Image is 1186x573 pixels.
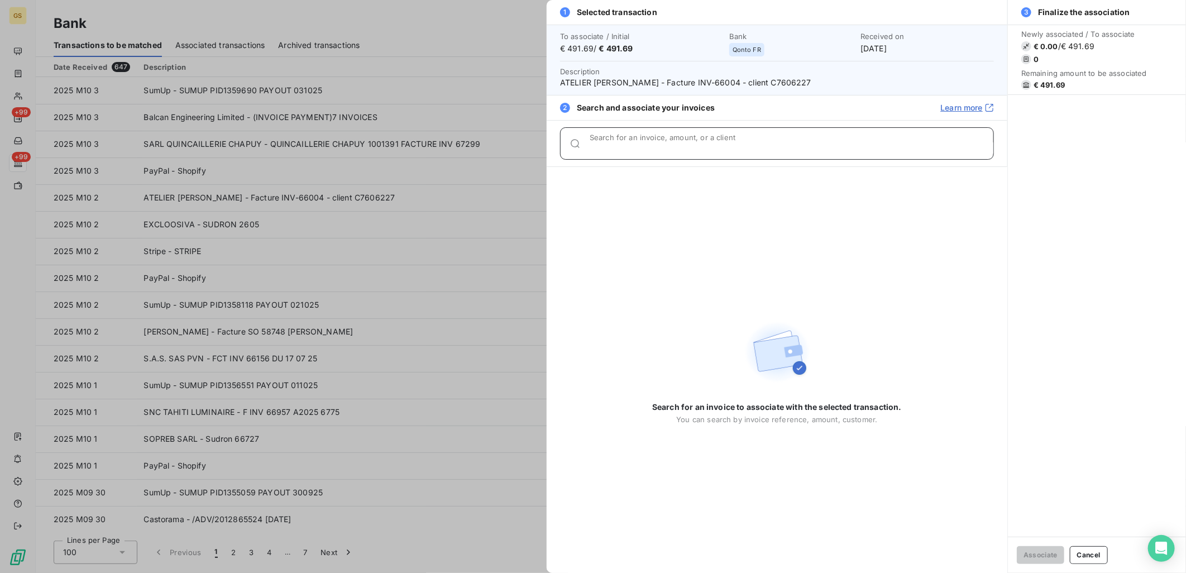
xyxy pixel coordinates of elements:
[577,102,715,113] span: Search and associate your invoices
[1034,55,1039,64] span: 0
[560,43,723,54] span: € 491.69 /
[742,317,813,388] img: Empty state
[860,32,994,41] span: Received on
[676,415,877,424] span: You can search by invoice reference, amount, customer.
[1034,80,1065,89] span: € 491.69
[560,32,723,41] span: To associate / Initial
[1021,30,1147,39] span: Newly associated / To associate
[1058,41,1094,52] span: / € 491.69
[560,67,600,76] span: Description
[1070,546,1108,564] button: Cancel
[1034,42,1058,51] span: € 0.00
[729,32,854,41] span: Bank
[1021,7,1031,17] span: 3
[1021,69,1147,78] span: Remaining amount to be associated
[560,77,994,88] span: ATELIER [PERSON_NAME] - Facture INV-66004 - client C7606227
[590,142,993,154] input: placeholder
[1017,546,1064,564] button: Associate
[941,102,994,113] a: Learn more
[599,44,633,53] span: € 491.69
[577,7,657,18] span: Selected transaction
[652,402,902,413] span: Search for an invoice to associate with the selected transaction.
[733,46,761,53] span: Qonto FR
[860,32,994,54] div: [DATE]
[1038,7,1130,18] span: Finalize the association
[560,7,570,17] span: 1
[560,103,570,113] span: 2
[1148,535,1175,562] div: Open Intercom Messenger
